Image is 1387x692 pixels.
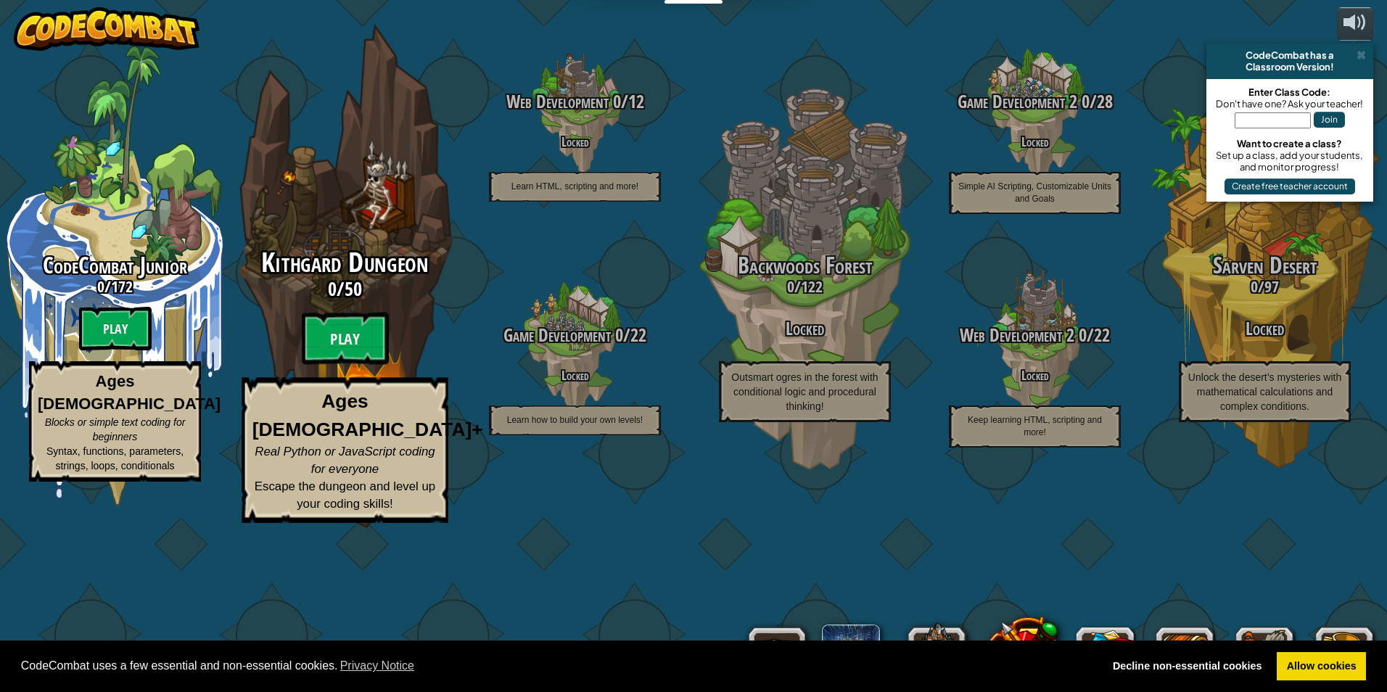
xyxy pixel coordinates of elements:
a: learn more about cookies [338,655,417,677]
span: Real Python or JavaScript coding for everyone [255,445,435,476]
strong: Ages [DEMOGRAPHIC_DATA] [38,372,221,413]
div: Classroom Version! [1212,61,1367,73]
btn: Play [79,307,152,350]
span: 0 [1251,276,1258,297]
h3: Locked [1150,319,1380,339]
div: Want to create a class? [1214,138,1366,149]
img: CodeCombat - Learn how to code by playing a game [14,7,199,51]
span: Web Development [506,89,609,114]
span: CodeCombat uses a few essential and non-essential cookies. [21,655,1092,677]
h3: / [207,279,482,300]
span: Keep learning HTML, scripting and more! [968,415,1102,437]
strong: Ages [DEMOGRAPHIC_DATA]+ [252,391,483,440]
button: Join [1314,112,1345,128]
a: deny cookies [1103,652,1272,681]
span: Outsmart ogres in the forest with conditional logic and procedural thinking! [731,371,878,412]
span: 50 [345,276,362,302]
h3: / [920,92,1150,112]
span: 0 [1077,89,1090,114]
div: Enter Class Code: [1214,86,1366,98]
div: Don't have one? Ask your teacher! [1214,98,1366,110]
span: 0 [609,89,621,114]
span: Simple AI Scripting, Customizable Units and Goals [958,181,1111,204]
span: Learn how to build your own levels! [507,415,643,425]
div: Set up a class, add your students, and monitor progress! [1214,149,1366,173]
span: 0 [611,323,623,347]
span: Game Development [503,323,611,347]
span: 22 [1094,323,1110,347]
span: Sarven Desert [1213,250,1317,281]
span: 0 [328,276,337,302]
span: 97 [1264,276,1279,297]
span: 172 [111,276,133,297]
h4: Locked [460,368,690,382]
span: 122 [801,276,823,297]
span: Syntax, functions, parameters, strings, loops, conditionals [46,445,184,471]
span: 0 [787,276,794,297]
span: Escape the dungeon and level up your coding skills! [255,479,435,511]
span: Game Development 2 [958,89,1077,114]
h4: Locked [460,135,690,149]
a: allow cookies [1277,652,1366,681]
h3: / [460,92,690,112]
span: 28 [1097,89,1113,114]
h4: Locked [920,368,1150,382]
span: CodeCombat Junior [43,250,187,281]
div: CodeCombat has a [1212,49,1367,61]
h3: / [460,326,690,345]
span: Blocks or simple text coding for beginners [45,416,186,442]
span: Backwoods Forest [738,250,873,281]
span: 22 [630,323,646,347]
span: Web Development 2 [960,323,1074,347]
h3: / [920,326,1150,345]
btn: Play [302,313,389,365]
button: Adjust volume [1337,7,1373,41]
span: Learn HTML, scripting and more! [511,181,638,191]
button: Create free teacher account [1225,178,1355,194]
span: 12 [628,89,644,114]
h4: Locked [920,135,1150,149]
span: Kithgard Dungeon [261,244,428,281]
h3: Locked [690,319,920,339]
span: 0 [1074,323,1087,347]
span: 0 [97,276,104,297]
span: Unlock the desert’s mysteries with mathematical calculations and complex conditions. [1188,371,1341,412]
h3: / [1150,278,1380,295]
h3: / [690,278,920,295]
